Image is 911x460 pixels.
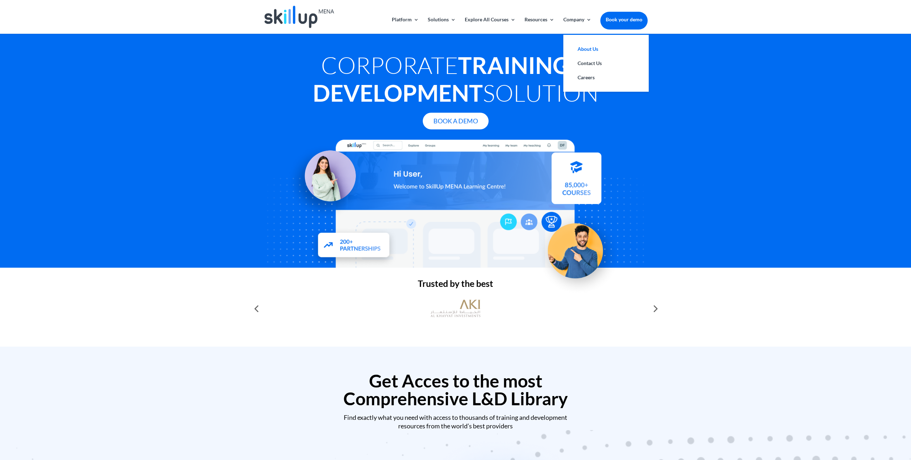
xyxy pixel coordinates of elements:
img: Partners - SkillUp Mena [310,230,398,271]
h1: Corporate Solution [263,51,648,110]
img: Skillup Mena [264,6,334,28]
div: Find exactly what you need with access to thousands of training and development resources from th... [263,413,648,430]
strong: Training & Development [313,51,590,107]
a: Platform [392,17,419,34]
img: Upskill your workforce - SkillUp [536,211,621,296]
a: Company [563,17,591,34]
a: Resources [525,17,554,34]
a: Contact Us [570,56,642,70]
a: Solutions [428,17,456,34]
img: al khayyat investments logo [431,296,480,321]
img: Courses library - SkillUp MENA [552,155,601,207]
iframe: Chat Widget [789,383,911,460]
a: Careers [570,70,642,85]
a: Explore All Courses [465,17,516,34]
a: Book A Demo [423,113,489,129]
a: About Us [570,42,642,56]
h2: Trusted by the best [263,279,648,291]
img: Learning Management Solution - SkillUp [286,140,363,217]
a: Book your demo [600,12,648,27]
h2: Get Acces to the most Comprehensive L&D Library [263,372,648,411]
